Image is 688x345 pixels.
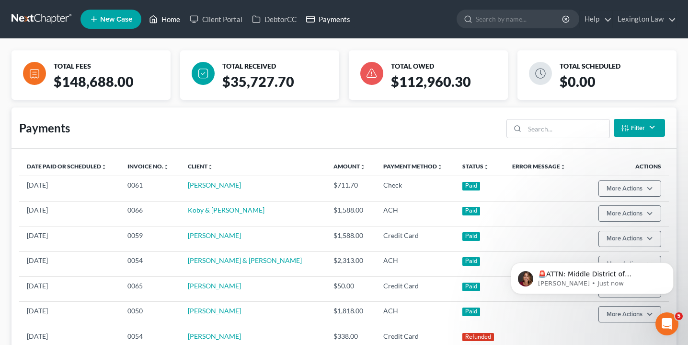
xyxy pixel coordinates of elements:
td: [DATE] [19,176,120,201]
td: 0065 [120,276,180,301]
input: Search by name... [476,10,563,28]
a: Payment Methodunfold_more [383,163,443,170]
div: Payments [19,120,70,136]
div: $35,727.70 [218,73,347,100]
iframe: Intercom notifications message [496,202,688,309]
a: Error Messageunfold_more [512,163,566,170]
a: [PERSON_NAME] [188,231,241,239]
td: 0061 [120,176,180,201]
a: Payments [301,11,355,28]
img: icon-check-083e517794b2d0c9857e4f635ab0b7af2d0c08d6536bacabfc8e022616abee0b.svg [192,62,215,85]
img: icon-file-b29cf8da5eedfc489a46aaea687006073f244b5a23b9e007f89f024b0964413f.svg [23,62,46,85]
td: [DATE] [19,226,120,251]
td: [DATE] [19,302,120,327]
span: 5 [675,312,683,320]
div: TOTAL FEES [54,62,167,71]
iframe: Intercom live chat [655,312,678,335]
i: unfold_more [101,164,107,170]
div: $0.00 [556,73,684,100]
td: ACH [376,302,455,327]
p: Message from Katie, sent Just now [42,77,165,86]
img: icon-clock-d73164eb2ae29991c6cfd87df313ee0fe99a8f842979cbe5c34fb2ad7dc89896.svg [529,62,552,85]
i: unfold_more [163,164,169,170]
td: ACH [376,251,455,276]
i: unfold_more [360,164,366,170]
a: [PERSON_NAME] [188,181,241,189]
a: Date Paid or Scheduledunfold_more [27,163,107,170]
img: Profile image for Katie [22,69,37,84]
td: 0050 [120,302,180,327]
th: Actions [586,156,669,176]
td: Credit Card [376,226,455,251]
td: 0054 [120,251,180,276]
a: Invoice No.unfold_more [127,163,169,170]
td: ACH [376,201,455,226]
td: [DATE] [19,251,120,276]
p: 🚨ATTN: Middle District of [US_STATE] The court has added a new Credit Counseling Field that we ne... [42,68,165,77]
td: $1,588.00 [326,226,376,251]
i: unfold_more [437,164,443,170]
a: Clientunfold_more [188,163,213,170]
img: icon-danger-e58c4ab046b7aead248db79479122951d35969c85d4bc7e3c99ded9e97da88b9.svg [360,62,383,85]
td: 0059 [120,226,180,251]
td: [DATE] [19,201,120,226]
td: $50.00 [326,276,376,301]
a: Lexington Law [613,11,676,28]
a: Amountunfold_more [333,163,366,170]
div: Refunded [462,333,494,342]
a: [PERSON_NAME] & [PERSON_NAME] [188,256,302,264]
i: unfold_more [207,164,213,170]
div: Paid [462,308,481,316]
input: Search... [525,119,609,138]
td: $1,818.00 [326,302,376,327]
button: More Actions [598,180,661,197]
div: message notification from Katie, Just now. 🚨ATTN: Middle District of Florida The court has added ... [14,60,177,92]
button: More Actions [598,306,661,322]
a: Koby & [PERSON_NAME] [188,206,264,214]
a: Client Portal [185,11,247,28]
a: Statusunfold_more [462,163,489,170]
div: Paid [462,207,481,215]
span: New Case [100,16,132,23]
div: Paid [462,182,481,190]
div: Paid [462,257,481,266]
div: Paid [462,232,481,241]
td: 0066 [120,201,180,226]
div: $148,688.00 [50,73,178,100]
td: [DATE] [19,276,120,301]
button: Filter [614,119,665,137]
td: Check [376,176,455,201]
a: Home [144,11,185,28]
td: $711.70 [326,176,376,201]
a: [PERSON_NAME] [188,282,241,290]
div: TOTAL SCHEDULED [560,62,673,71]
div: TOTAL RECEIVED [222,62,335,71]
td: $2,313.00 [326,251,376,276]
div: TOTAL OWED [391,62,504,71]
div: $112,960.30 [387,73,516,100]
a: Help [580,11,612,28]
a: [PERSON_NAME] [188,307,241,315]
td: Credit Card [376,276,455,301]
i: unfold_more [483,164,489,170]
div: Paid [462,283,481,291]
a: DebtorCC [247,11,301,28]
i: unfold_more [560,164,566,170]
td: $1,588.00 [326,201,376,226]
a: [PERSON_NAME] [188,332,241,340]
